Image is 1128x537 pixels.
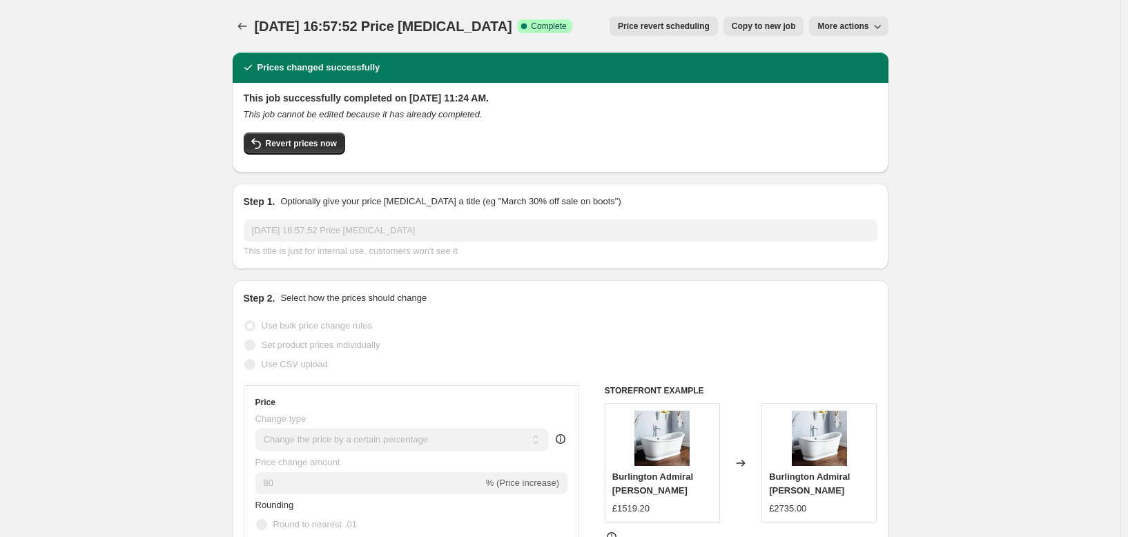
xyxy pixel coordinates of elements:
[262,359,328,369] span: Use CSV upload
[605,385,877,396] h6: STOREFRONT EXAMPLE
[612,471,693,496] span: Burlington Admiral [PERSON_NAME]
[610,17,718,36] button: Price revert scheduling
[732,21,796,32] span: Copy to new job
[266,138,337,149] span: Revert prices now
[769,471,850,496] span: Burlington Admiral [PERSON_NAME]
[723,17,804,36] button: Copy to new job
[233,17,252,36] button: Price change jobs
[244,291,275,305] h2: Step 2.
[280,291,427,305] p: Select how the prices should change
[554,432,567,446] div: help
[618,21,710,32] span: Price revert scheduling
[255,397,275,408] h3: Price
[486,478,559,488] span: % (Price increase)
[273,519,357,529] span: Round to nearest .01
[255,500,294,510] span: Rounding
[244,246,458,256] span: This title is just for internal use, customers won't see it
[257,61,380,75] h2: Prices changed successfully
[634,411,690,466] img: 4973_3ecd417d-53f6-42e2-bc73-5f3d68c5b68d_80x.jpg
[255,457,340,467] span: Price change amount
[262,340,380,350] span: Set product prices individually
[280,195,621,208] p: Optionally give your price [MEDICAL_DATA] a title (eg "March 30% off sale on boots")
[769,502,806,516] div: £2735.00
[255,472,483,494] input: -15
[244,219,877,242] input: 30% off holiday sale
[612,502,650,516] div: £1519.20
[262,320,372,331] span: Use bulk price change rules
[809,17,888,36] button: More actions
[244,195,275,208] h2: Step 1.
[244,91,877,105] h2: This job successfully completed on [DATE] 11:24 AM.
[817,21,868,32] span: More actions
[244,109,483,119] i: This job cannot be edited because it has already completed.
[255,19,512,34] span: [DATE] 16:57:52 Price [MEDICAL_DATA]
[255,413,307,424] span: Change type
[531,21,566,32] span: Complete
[244,133,345,155] button: Revert prices now
[792,411,847,466] img: 4973_3ecd417d-53f6-42e2-bc73-5f3d68c5b68d_80x.jpg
